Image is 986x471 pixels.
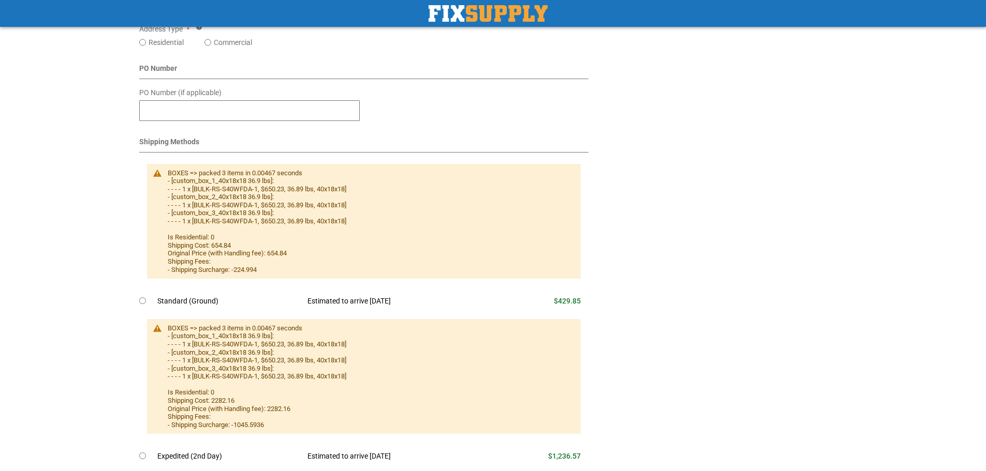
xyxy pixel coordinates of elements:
div: BOXES => packed 3 items in 0.00467 seconds - [custom_box_1_40x18x18 36.9 lbs]: - - - - 1 x [BULK-... [168,169,571,274]
div: BOXES => packed 3 items in 0.00467 seconds - [custom_box_1_40x18x18 36.9 lbs]: - - - - 1 x [BULK-... [168,324,571,429]
div: Shipping Methods [139,136,589,153]
a: store logo [429,5,548,22]
td: Estimated to arrive [DATE] [300,290,494,313]
span: PO Number (if applicable) [139,88,222,97]
div: PO Number [139,63,589,79]
label: Residential [149,37,184,48]
span: $1,236.57 [548,452,581,460]
td: Standard (Ground) [157,290,300,313]
span: Address Type [139,25,183,33]
td: Expedited (2nd Day) [157,445,300,468]
td: Estimated to arrive [DATE] [300,445,494,468]
span: $429.85 [554,297,581,305]
label: Commercial [214,37,252,48]
img: Fix Industrial Supply [429,5,548,22]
